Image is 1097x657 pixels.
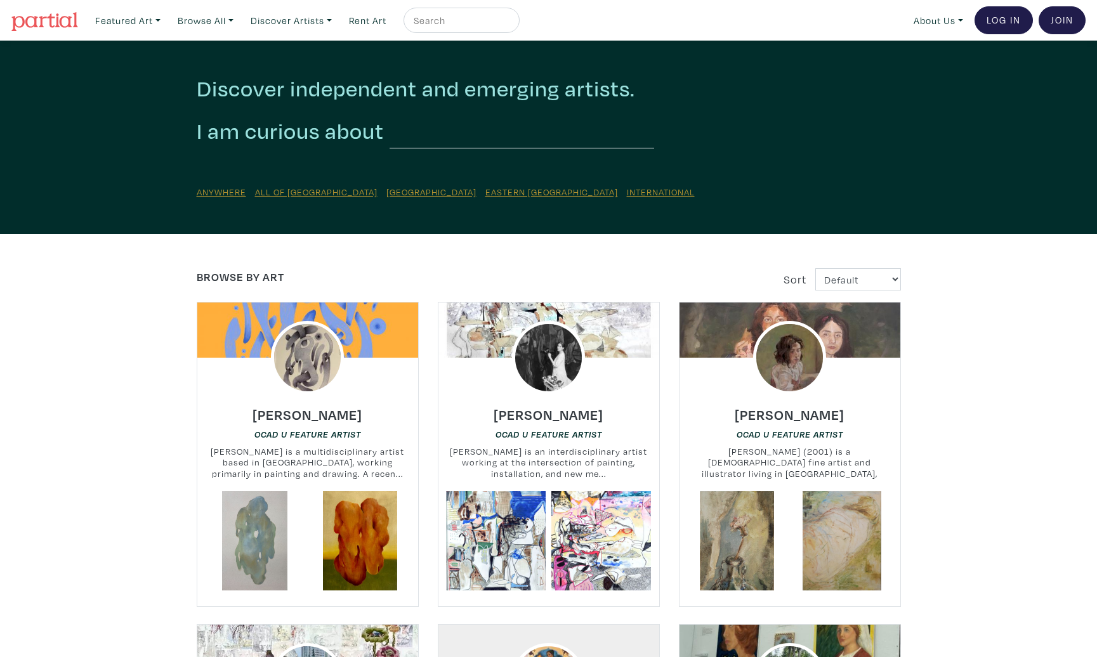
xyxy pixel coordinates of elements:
a: [GEOGRAPHIC_DATA] [386,186,476,198]
a: Anywhere [197,186,246,198]
a: Eastern [GEOGRAPHIC_DATA] [485,186,618,198]
em: OCAD U Feature Artist [254,429,361,439]
a: [PERSON_NAME] [494,403,603,417]
small: [PERSON_NAME] is a multidisciplinary artist based in [GEOGRAPHIC_DATA], working primarily in pain... [197,446,418,479]
a: OCAD U Feature Artist [737,428,843,440]
a: [PERSON_NAME] [735,403,844,417]
span: Sort [784,272,806,287]
img: phpThumb.php [271,321,345,394]
h2: I am curious about [197,117,384,145]
h6: [PERSON_NAME] [253,406,362,423]
h6: [PERSON_NAME] [494,406,603,423]
em: OCAD U Feature Artist [496,429,602,439]
small: [PERSON_NAME] is an interdisciplinary artist working at the intersection of painting, installatio... [438,446,659,479]
a: OCAD U Feature Artist [496,428,602,440]
a: Rent Art [343,8,392,34]
h6: [PERSON_NAME] [735,406,844,423]
a: OCAD U Feature Artist [254,428,361,440]
a: Browse by Art [197,270,284,284]
input: Search [412,13,508,29]
em: OCAD U Feature Artist [737,429,843,439]
h2: Discover independent and emerging artists. [197,75,901,102]
a: Featured Art [89,8,166,34]
a: About Us [908,8,969,34]
a: Browse All [172,8,239,34]
img: phpThumb.php [512,321,586,394]
a: Discover Artists [245,8,338,34]
a: Join [1039,6,1086,34]
a: All of [GEOGRAPHIC_DATA] [255,186,378,198]
small: [PERSON_NAME] (2001) is a [DEMOGRAPHIC_DATA] fine artist and illustrator living in [GEOGRAPHIC_DA... [680,446,900,479]
a: [PERSON_NAME] [253,403,362,417]
img: phpThumb.php [753,321,827,394]
a: International [627,186,695,198]
a: Log In [975,6,1033,34]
